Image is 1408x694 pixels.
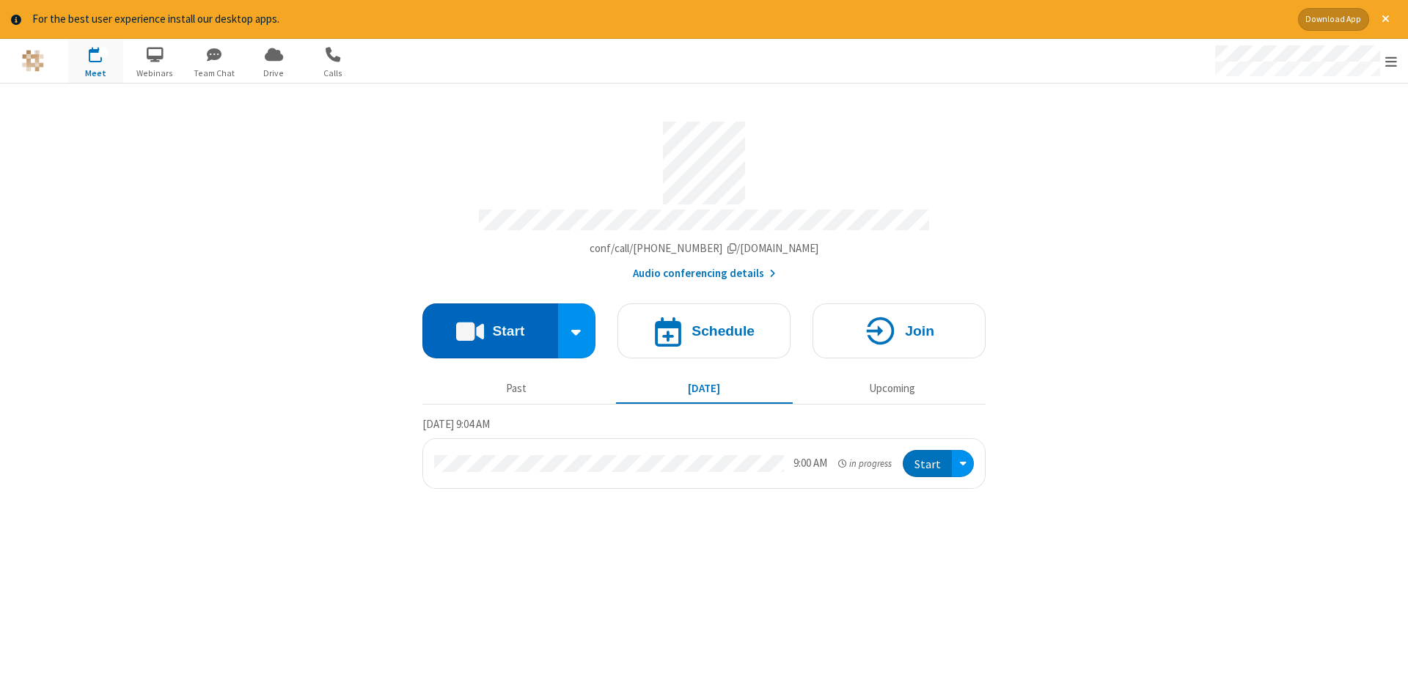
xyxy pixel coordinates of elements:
[187,67,242,80] span: Team Chat
[422,416,986,489] section: Today's Meetings
[492,324,524,338] h4: Start
[905,324,934,338] h4: Join
[1298,8,1369,31] button: Download App
[903,450,952,477] button: Start
[616,375,793,403] button: [DATE]
[422,303,558,358] button: Start
[99,47,109,58] div: 1
[422,417,490,431] span: [DATE] 9:04 AM
[428,375,605,403] button: Past
[1201,39,1408,83] div: Open menu
[813,303,986,358] button: Join
[306,67,361,80] span: Calls
[692,324,755,338] h4: Schedule
[804,375,980,403] button: Upcoming
[1374,8,1397,31] button: Close alert
[32,11,1287,28] div: For the best user experience install our desktop apps.
[22,50,44,72] img: QA Selenium DO NOT DELETE OR CHANGE
[128,67,183,80] span: Webinars
[838,457,892,470] em: in progress
[558,303,596,358] div: Start conference options
[952,450,974,477] div: Open menu
[68,67,123,80] span: Meet
[617,303,791,358] button: Schedule
[246,67,301,80] span: Drive
[590,241,819,255] span: Copy my meeting room link
[422,111,986,281] section: Account details
[590,240,819,257] button: Copy my meeting room linkCopy my meeting room link
[633,265,776,282] button: Audio conferencing details
[5,39,60,83] button: Logo
[793,455,827,472] div: 9:00 AM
